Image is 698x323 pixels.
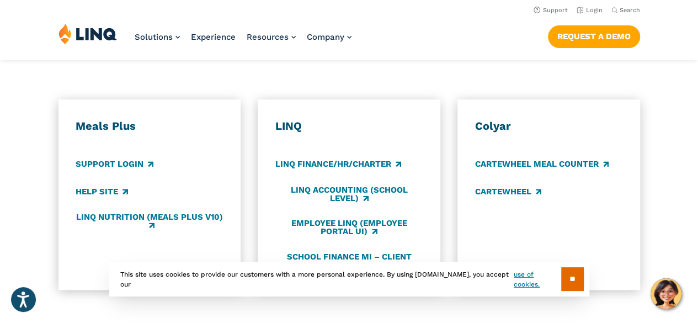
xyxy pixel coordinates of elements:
[514,269,561,289] a: use of cookies.
[275,119,423,134] h3: LINQ
[191,32,236,42] a: Experience
[548,25,640,47] a: Request a Demo
[76,186,128,198] a: Help Site
[76,119,223,134] h3: Meals Plus
[76,213,223,231] a: LINQ Nutrition (Meals Plus v10)
[247,32,289,42] span: Resources
[620,7,640,14] span: Search
[135,32,180,42] a: Solutions
[275,186,423,204] a: LINQ Accounting (school level)
[475,186,541,198] a: CARTEWHEEL
[307,32,351,42] a: Company
[275,219,423,237] a: Employee LINQ (Employee Portal UI)
[651,278,681,309] button: Hello, have a question? Let’s chat.
[109,262,589,296] div: This site uses cookies to provide our customers with a more personal experience. By using [DOMAIN...
[247,32,296,42] a: Resources
[275,252,423,270] a: School Finance MI – Client Login
[475,158,609,171] a: CARTEWHEEL Meal Counter
[76,158,153,171] a: Support Login
[548,23,640,47] nav: Button Navigation
[611,6,640,14] button: Open Search Bar
[534,7,568,14] a: Support
[135,23,351,60] nav: Primary Navigation
[275,158,401,171] a: LINQ Finance/HR/Charter
[307,32,344,42] span: Company
[58,23,117,44] img: LINQ | K‑12 Software
[135,32,173,42] span: Solutions
[475,119,622,134] h3: Colyar
[577,7,603,14] a: Login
